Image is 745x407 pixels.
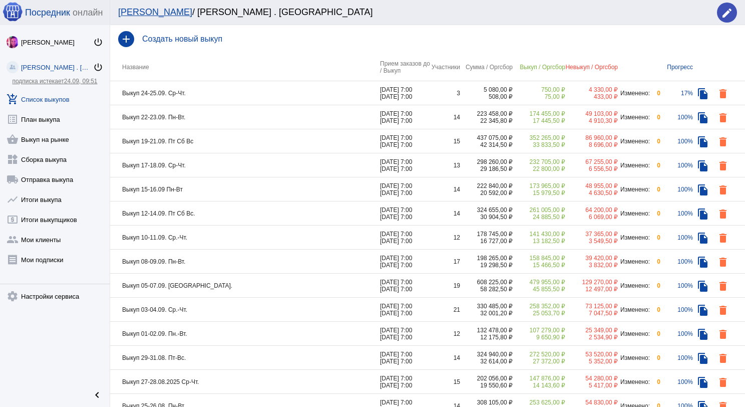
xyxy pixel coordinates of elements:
[380,370,430,394] td: [DATE] 7:00 [DATE] 7:00
[565,117,618,124] div: 4 910,30 ₽
[7,113,19,125] mat-icon: list_alt
[110,53,380,81] th: Название
[7,193,19,206] mat-icon: show_chart
[110,250,380,274] td: Выкуп 08-09.09. Пн-Вт.
[460,334,513,341] div: 12 175,80 ₽
[460,303,513,310] div: 330 485,00 ₽
[618,330,650,337] div: Изменено:
[697,208,709,220] mat-icon: file_copy
[565,262,618,269] div: 3 832,00 ₽
[110,346,380,370] td: Выкуп 29-31.08. Пт-Вс.
[660,274,693,298] td: 100%
[650,282,660,289] div: 0
[565,310,618,317] div: 7 047,50 ₽
[565,382,618,389] div: 5 417,00 ₽
[717,280,729,292] mat-icon: delete
[12,78,97,85] a: подписка истекает24.09, 09:51
[460,399,513,406] div: 308 105,00 ₽
[618,234,650,241] div: Изменено:
[513,279,565,286] div: 479 955,00 ₽
[460,286,513,293] div: 58 282,50 ₽
[142,35,737,44] h4: Создать новый выкуп
[565,189,618,196] div: 4 630,50 ₽
[430,153,460,177] td: 13
[430,105,460,129] td: 14
[650,186,660,193] div: 0
[721,7,733,19] mat-icon: edit
[513,189,565,196] div: 15 979,50 ₽
[513,93,565,100] div: 75,00 ₽
[460,327,513,334] div: 132 478,00 ₽
[460,382,513,389] div: 19 550,60 ₽
[650,306,660,313] div: 0
[660,322,693,346] td: 100%
[460,110,513,117] div: 223 458,00 ₽
[565,327,618,334] div: 25 349,00 ₽
[565,279,618,286] div: 129 270,00 ₽
[430,201,460,226] td: 14
[460,86,513,93] div: 5 080,00 ₽
[565,158,618,165] div: 67 255,00 ₽
[430,81,460,105] td: 3
[660,201,693,226] td: 100%
[110,370,380,394] td: Выкуп 27-28.08.2025 Ср-Чт.
[565,351,618,358] div: 53 520,00 ₽
[618,378,650,385] div: Изменено:
[618,162,650,169] div: Изменено:
[717,160,729,172] mat-icon: delete
[650,162,660,169] div: 0
[7,36,19,48] img: 73xLq58P2BOqs-qIllg3xXCtabieAB0OMVER0XTxHpc0AjG-Rb2SSuXsq4It7hEfqgBcQNho.jpg
[380,298,430,322] td: [DATE] 7:00 [DATE] 7:00
[717,184,729,196] mat-icon: delete
[717,88,729,100] mat-icon: delete
[430,274,460,298] td: 19
[565,399,618,406] div: 54 830,00 ₽
[565,255,618,262] div: 39 420,00 ₽
[21,64,93,71] div: [PERSON_NAME] . [GEOGRAPHIC_DATA]
[513,53,565,81] th: Выкуп / Оргсбор
[565,238,618,245] div: 3 549,50 ₽
[565,86,618,93] div: 4 330,00 ₽
[618,186,650,193] div: Изменено:
[380,153,430,177] td: [DATE] 7:00 [DATE] 7:00
[430,322,460,346] td: 12
[380,53,430,81] th: Прием заказов до / Выкуп
[717,112,729,124] mat-icon: delete
[110,81,380,105] td: Выкуп 24-25.09. Ср-Чт.
[460,255,513,262] div: 198 265,00 ₽
[565,231,618,238] div: 37 365,00 ₽
[660,53,693,81] th: Прогресс
[697,280,709,292] mat-icon: file_copy
[697,232,709,244] mat-icon: file_copy
[3,2,23,22] img: apple-icon-60x60.png
[380,177,430,201] td: [DATE] 7:00 [DATE] 7:00
[650,258,660,265] div: 0
[618,210,650,217] div: Изменено:
[7,214,19,226] mat-icon: local_atm
[7,61,19,73] img: community_200.png
[618,282,650,289] div: Изменено:
[380,250,430,274] td: [DATE] 7:00 [DATE] 7:00
[460,182,513,189] div: 222 840,00 ₽
[460,358,513,365] div: 32 614,00 ₽
[697,304,709,316] mat-icon: file_copy
[430,177,460,201] td: 14
[660,81,693,105] td: 17%
[460,231,513,238] div: 178 745,00 ₽
[660,129,693,153] td: 100%
[460,351,513,358] div: 324 940,00 ₽
[380,346,430,370] td: [DATE] 7:00 [DATE] 7:00
[7,93,19,105] mat-icon: add_shopping_cart
[110,322,380,346] td: Выкуп 01-02.09. Пн.-Вт.
[460,158,513,165] div: 298 260,00 ₽
[565,141,618,148] div: 8 696,00 ₽
[110,226,380,250] td: Выкуп 10-11.09. Ср.-Чт.
[118,7,192,17] a: [PERSON_NAME]
[513,310,565,317] div: 25 053,70 ₽
[697,184,709,196] mat-icon: file_copy
[650,354,660,361] div: 0
[650,114,660,121] div: 0
[430,129,460,153] td: 15
[460,189,513,196] div: 20 592,00 ₽
[513,382,565,389] div: 14 143,60 ₽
